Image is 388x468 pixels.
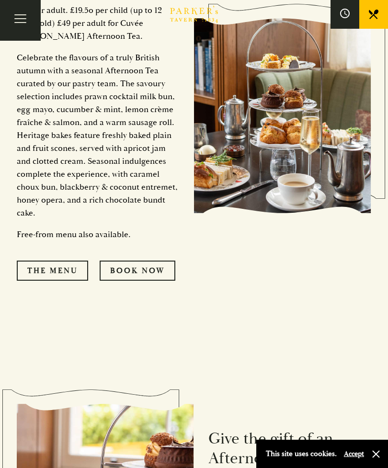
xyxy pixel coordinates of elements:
a: Book Now [100,261,175,281]
p: Celebrate the flavours of a truly British autumn with a seasonal Afternoon Tea curated by our pas... [17,51,180,219]
button: Accept [344,449,364,458]
button: Close and accept [371,449,381,459]
h3: Give the gift of an Afternoon Tea [208,429,371,468]
p: £39 per adult. £19.5o per child (up to 12 year’s old) £49 per adult for Cuvée [PERSON_NAME] After... [17,4,180,43]
a: The Menu [17,261,88,281]
p: This site uses cookies. [266,447,337,461]
p: Free-from menu also available. [17,228,180,241]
